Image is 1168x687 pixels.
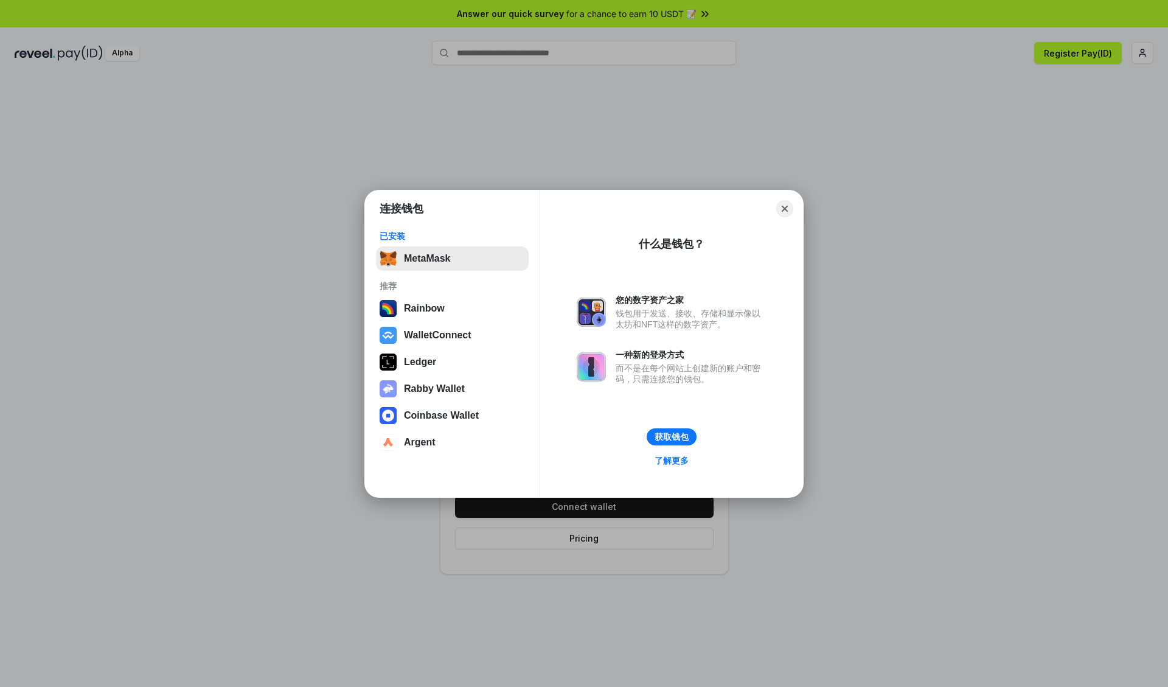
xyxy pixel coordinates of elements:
[404,437,436,448] div: Argent
[616,349,766,360] div: 一种新的登录方式
[376,246,529,271] button: MetaMask
[380,300,397,317] img: svg+xml,%3Csvg%20width%3D%22120%22%20height%3D%22120%22%20viewBox%3D%220%200%20120%20120%22%20fil...
[380,434,397,451] img: svg+xml,%3Csvg%20width%3D%2228%22%20height%3D%2228%22%20viewBox%3D%220%200%2028%2028%22%20fill%3D...
[655,455,689,466] div: 了解更多
[577,298,606,327] img: svg+xml,%3Csvg%20xmlns%3D%22http%3A%2F%2Fwww.w3.org%2F2000%2Fsvg%22%20fill%3D%22none%22%20viewBox...
[380,327,397,344] img: svg+xml,%3Csvg%20width%3D%2228%22%20height%3D%2228%22%20viewBox%3D%220%200%2028%2028%22%20fill%3D...
[404,357,436,368] div: Ledger
[404,410,479,421] div: Coinbase Wallet
[380,201,423,216] h1: 连接钱包
[639,237,704,251] div: 什么是钱包？
[616,295,766,305] div: 您的数字资产之家
[376,323,529,347] button: WalletConnect
[380,380,397,397] img: svg+xml,%3Csvg%20xmlns%3D%22http%3A%2F%2Fwww.w3.org%2F2000%2Fsvg%22%20fill%3D%22none%22%20viewBox...
[380,231,525,242] div: 已安装
[376,377,529,401] button: Rabby Wallet
[616,363,766,385] div: 而不是在每个网站上创建新的账户和密码，只需连接您的钱包。
[380,250,397,267] img: svg+xml,%3Csvg%20fill%3D%22none%22%20height%3D%2233%22%20viewBox%3D%220%200%2035%2033%22%20width%...
[376,430,529,455] button: Argent
[404,303,445,314] div: Rainbow
[655,431,689,442] div: 获取钱包
[776,200,793,217] button: Close
[380,407,397,424] img: svg+xml,%3Csvg%20width%3D%2228%22%20height%3D%2228%22%20viewBox%3D%220%200%2028%2028%22%20fill%3D...
[404,383,465,394] div: Rabby Wallet
[647,428,697,445] button: 获取钱包
[380,281,525,291] div: 推荐
[376,296,529,321] button: Rainbow
[404,253,450,264] div: MetaMask
[404,330,471,341] div: WalletConnect
[647,453,696,469] a: 了解更多
[376,350,529,374] button: Ledger
[380,354,397,371] img: svg+xml,%3Csvg%20xmlns%3D%22http%3A%2F%2Fwww.w3.org%2F2000%2Fsvg%22%20width%3D%2228%22%20height%3...
[577,352,606,382] img: svg+xml,%3Csvg%20xmlns%3D%22http%3A%2F%2Fwww.w3.org%2F2000%2Fsvg%22%20fill%3D%22none%22%20viewBox...
[376,403,529,428] button: Coinbase Wallet
[616,308,766,330] div: 钱包用于发送、接收、存储和显示像以太坊和NFT这样的数字资产。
